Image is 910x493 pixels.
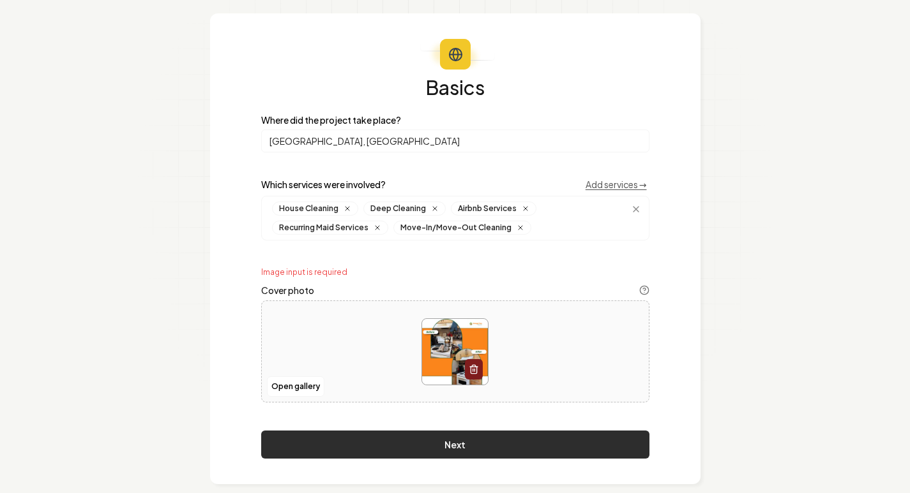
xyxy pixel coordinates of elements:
[261,115,649,124] label: Where did the project take place?
[272,202,358,216] button: House Cleaning
[363,202,446,216] button: Deep Cleaning
[586,178,647,191] a: Add services →
[261,180,386,189] label: Which services were involved?
[261,430,649,459] button: Next
[261,129,649,152] input: City or county or neighborhood
[261,267,649,277] div: Image input is required
[393,221,531,235] button: Move-In/Move-Out Cleaning
[451,202,536,216] button: Airbnb Services
[261,283,649,298] label: Cover photo
[267,376,324,397] button: Open gallery
[261,77,649,98] h1: Basics
[422,319,488,385] img: image
[272,221,388,235] button: Recurring Maid Services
